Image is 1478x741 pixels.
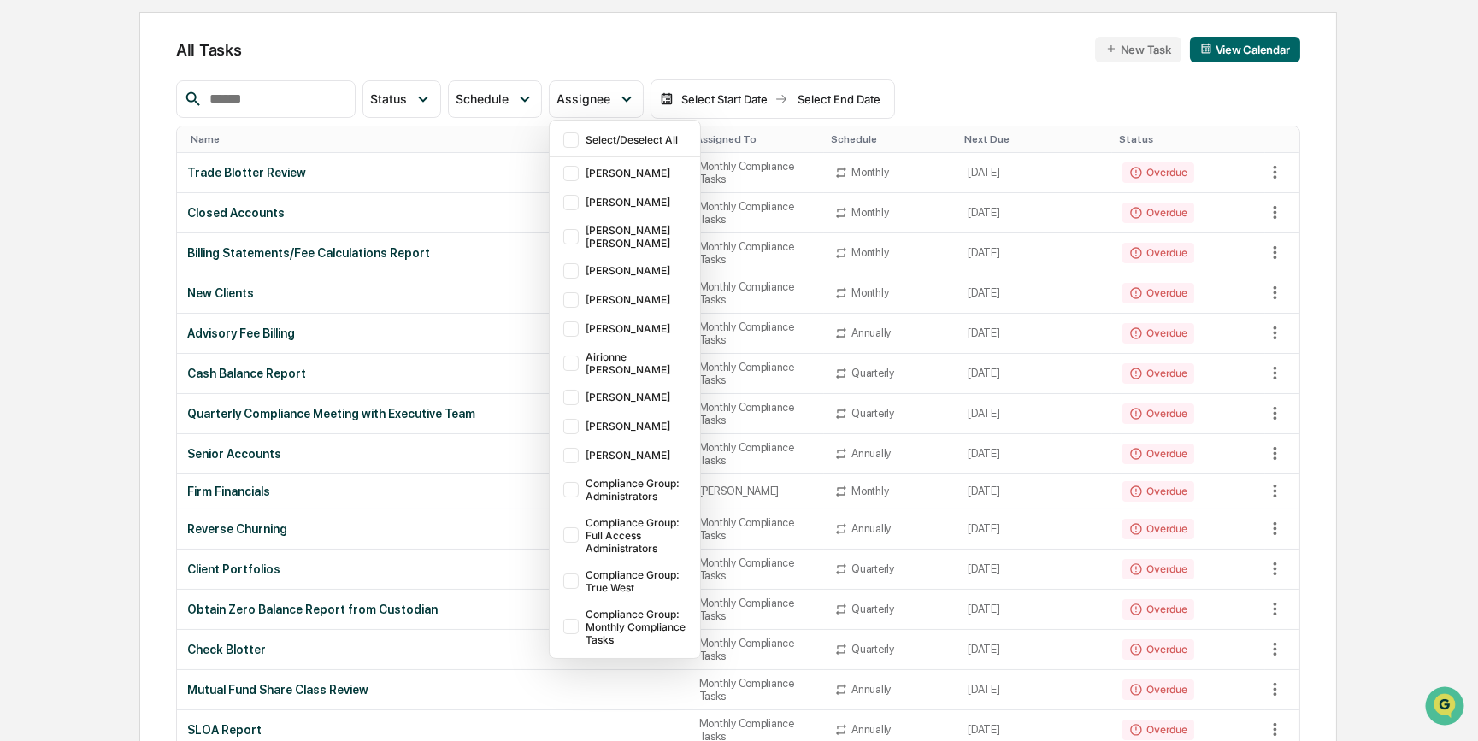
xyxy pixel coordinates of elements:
div: Toggle SortBy [831,133,951,145]
div: [PERSON_NAME] [PERSON_NAME] [586,224,690,250]
div: [PERSON_NAME] [586,167,690,179]
div: Obtain Zero Balance Report from Custodian [187,603,679,616]
div: Annually [851,326,891,339]
div: Select/Deselect All [586,133,690,146]
div: Select Start Date [677,92,771,106]
div: Monthly Compliance Tasks [699,361,815,386]
div: Start new chat [58,131,280,148]
td: [DATE] [957,394,1112,434]
span: Schedule [456,91,509,106]
td: [DATE] [957,193,1112,233]
td: [DATE] [957,670,1112,710]
button: Start new chat [291,136,311,156]
td: [DATE] [957,434,1112,474]
td: [DATE] [957,233,1112,273]
div: Toggle SortBy [964,133,1105,145]
a: 🗄️Attestations [117,209,219,239]
div: Check Blotter [187,643,679,656]
span: Assignee [556,91,610,106]
td: [DATE] [957,314,1112,354]
div: Overdue [1122,444,1193,464]
div: [PERSON_NAME] [586,264,690,277]
div: [PERSON_NAME] [586,293,690,306]
div: [PERSON_NAME] [699,485,815,497]
div: Monthly Compliance Tasks [699,556,815,582]
div: Monthly [851,166,888,179]
div: Overdue [1122,679,1193,700]
td: [DATE] [957,630,1112,670]
div: Overdue [1122,519,1193,539]
div: Quarterly [851,603,894,615]
div: Overdue [1122,323,1193,344]
div: Monthly [851,286,888,299]
div: Overdue [1122,559,1193,579]
p: How can we help? [17,36,311,63]
div: Monthly Compliance Tasks [699,637,815,662]
div: Overdue [1122,203,1193,223]
div: Monthly Compliance Tasks [699,280,815,306]
div: 🔎 [17,250,31,263]
a: Powered byPylon [121,289,207,303]
td: [DATE] [957,153,1112,193]
a: 🔎Data Lookup [10,241,115,272]
div: Monthly Compliance Tasks [699,441,815,467]
div: Firm Financials [187,485,679,498]
div: [PERSON_NAME] [586,420,690,432]
span: All Tasks [176,41,241,59]
span: Attestations [141,215,212,232]
td: [DATE] [957,509,1112,550]
div: Annually [851,723,891,736]
div: Senior Accounts [187,447,679,461]
div: Monthly Compliance Tasks [699,401,815,426]
div: Select End Date [792,92,886,106]
div: Overdue [1122,403,1193,424]
div: Overdue [1122,363,1193,384]
td: [DATE] [957,590,1112,630]
td: [DATE] [957,550,1112,590]
td: [DATE] [957,474,1112,509]
div: Overdue [1122,243,1193,263]
div: [PERSON_NAME] [586,391,690,403]
div: Quarterly [851,407,894,420]
div: 🖐️ [17,217,31,231]
div: Monthly [851,485,888,497]
div: Airionne [PERSON_NAME] [586,350,690,376]
td: [DATE] [957,354,1112,394]
div: Quarterly [851,643,894,656]
div: Monthly [851,246,888,259]
div: 🗄️ [124,217,138,231]
div: Toggle SortBy [1119,133,1257,145]
div: Client Portfolios [187,562,679,576]
div: New Clients [187,286,679,300]
div: Monthly Compliance Tasks [699,160,815,185]
div: Overdue [1122,283,1193,303]
div: Overdue [1122,481,1193,502]
div: Overdue [1122,720,1193,740]
div: Billing Statements/Fee Calculations Report [187,246,679,260]
div: Compliance Group: True West [586,568,690,594]
span: Data Lookup [34,248,108,265]
div: Compliance Group: Full Access Administrators [586,516,690,555]
div: Quarterly [851,367,894,379]
div: Quarterly Compliance Meeting with Executive Team [187,407,679,420]
div: Mutual Fund Share Class Review [187,683,679,697]
img: calendar [1200,43,1212,55]
div: Closed Accounts [187,206,679,220]
div: Monthly Compliance Tasks [699,240,815,266]
div: Monthly Compliance Tasks [699,516,815,542]
button: View Calendar [1190,37,1300,62]
div: Monthly Compliance Tasks [699,597,815,622]
div: Quarterly [851,562,894,575]
div: We're available if you need us! [58,148,216,162]
div: [PERSON_NAME] [586,196,690,209]
div: Toggle SortBy [191,133,682,145]
div: Annually [851,447,891,460]
img: 1746055101610-c473b297-6a78-478c-a979-82029cc54cd1 [17,131,48,162]
div: Reverse Churning [187,522,679,536]
div: Compliance Group: Monthly Compliance Tasks [586,608,690,646]
div: Overdue [1122,162,1193,183]
div: SLOA Report [187,723,679,737]
div: Annually [851,683,891,696]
